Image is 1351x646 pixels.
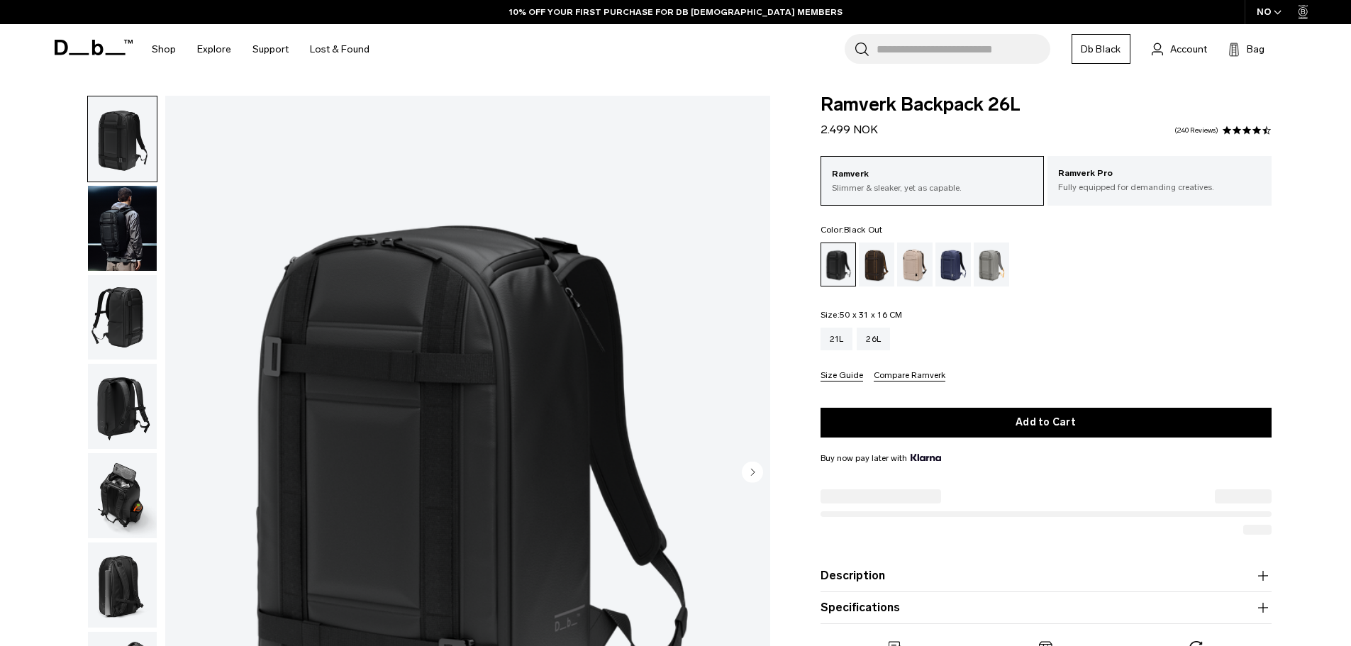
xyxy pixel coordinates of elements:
[87,542,157,628] button: Ramverk Backpack 26L Black Out
[821,96,1272,114] span: Ramverk Backpack 26L
[844,225,882,235] span: Black Out
[152,24,176,74] a: Shop
[821,328,853,350] a: 21L
[821,123,878,136] span: 2.499 NOK
[821,408,1272,438] button: Add to Cart
[859,243,894,286] a: Espresso
[88,186,157,271] img: Ramverk Backpack 26L Black Out
[252,24,289,74] a: Support
[857,328,890,350] a: 26L
[1072,34,1130,64] a: Db Black
[897,243,933,286] a: Fogbow Beige
[1047,156,1272,204] a: Ramverk Pro Fully equipped for demanding creatives.
[1247,42,1264,57] span: Bag
[88,364,157,449] img: Ramverk Backpack 26L Black Out
[197,24,231,74] a: Explore
[88,275,157,360] img: Ramverk Backpack 26L Black Out
[509,6,843,18] a: 10% OFF YOUR FIRST PURCHASE FOR DB [DEMOGRAPHIC_DATA] MEMBERS
[832,167,1033,182] p: Ramverk
[742,461,763,485] button: Next slide
[821,599,1272,616] button: Specifications
[911,454,941,461] img: {"height" => 20, "alt" => "Klarna"}
[874,371,945,382] button: Compare Ramverk
[1228,40,1264,57] button: Bag
[310,24,369,74] a: Lost & Found
[821,243,856,286] a: Black Out
[1152,40,1207,57] a: Account
[87,96,157,182] button: Ramverk Backpack 26L Black Out
[832,182,1033,194] p: Slimmer & sleaker, yet as capable.
[1174,127,1218,134] a: 240 reviews
[821,371,863,382] button: Size Guide
[1058,167,1261,181] p: Ramverk Pro
[88,96,157,182] img: Ramverk Backpack 26L Black Out
[87,274,157,361] button: Ramverk Backpack 26L Black Out
[1170,42,1207,57] span: Account
[935,243,971,286] a: Blue Hour
[821,311,903,319] legend: Size:
[974,243,1009,286] a: Sand Grey
[821,452,941,464] span: Buy now pay later with
[87,363,157,450] button: Ramverk Backpack 26L Black Out
[840,310,903,320] span: 50 x 31 x 16 CM
[821,225,883,234] legend: Color:
[821,567,1272,584] button: Description
[88,453,157,538] img: Ramverk Backpack 26L Black Out
[87,185,157,272] button: Ramverk Backpack 26L Black Out
[87,452,157,539] button: Ramverk Backpack 26L Black Out
[88,542,157,628] img: Ramverk Backpack 26L Black Out
[1058,181,1261,194] p: Fully equipped for demanding creatives.
[141,24,380,74] nav: Main Navigation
